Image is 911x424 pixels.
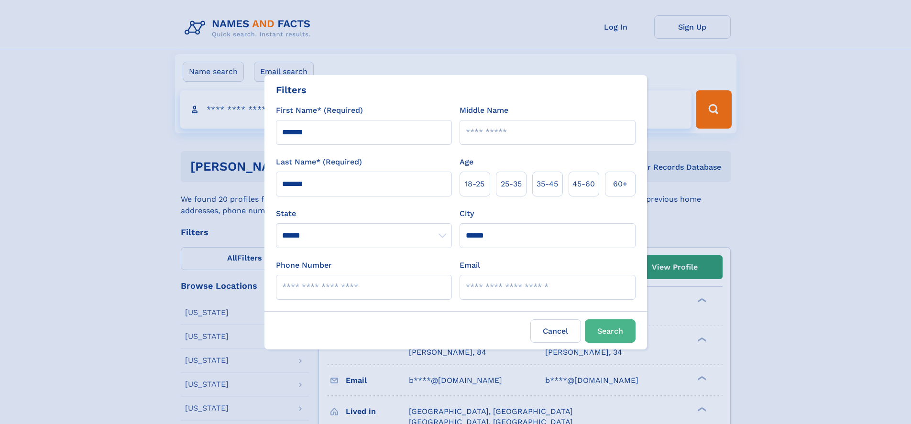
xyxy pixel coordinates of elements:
span: 45‑60 [572,178,595,190]
label: State [276,208,452,219]
label: Last Name* (Required) [276,156,362,168]
label: Cancel [530,319,581,343]
span: 25‑35 [501,178,522,190]
label: Email [460,260,480,271]
label: Phone Number [276,260,332,271]
span: 18‑25 [465,178,484,190]
button: Search [585,319,636,343]
label: Middle Name [460,105,508,116]
label: First Name* (Required) [276,105,363,116]
span: 35‑45 [537,178,558,190]
span: 60+ [613,178,627,190]
div: Filters [276,83,307,97]
label: City [460,208,474,219]
label: Age [460,156,473,168]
